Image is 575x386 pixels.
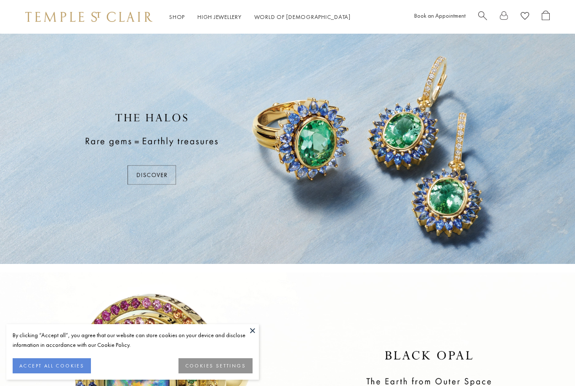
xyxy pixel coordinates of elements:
a: Search [478,11,487,24]
button: ACCEPT ALL COOKIES [13,358,91,373]
a: High JewelleryHigh Jewellery [197,13,242,21]
a: Open Shopping Bag [542,11,550,24]
div: By clicking “Accept all”, you agree that our website can store cookies on your device and disclos... [13,330,253,350]
a: Book an Appointment [414,12,466,19]
nav: Main navigation [169,12,351,22]
a: View Wishlist [521,11,529,24]
iframe: Gorgias live chat messenger [533,346,567,378]
button: COOKIES SETTINGS [178,358,253,373]
img: Temple St. Clair [25,12,152,22]
a: World of [DEMOGRAPHIC_DATA]World of [DEMOGRAPHIC_DATA] [254,13,351,21]
a: ShopShop [169,13,185,21]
